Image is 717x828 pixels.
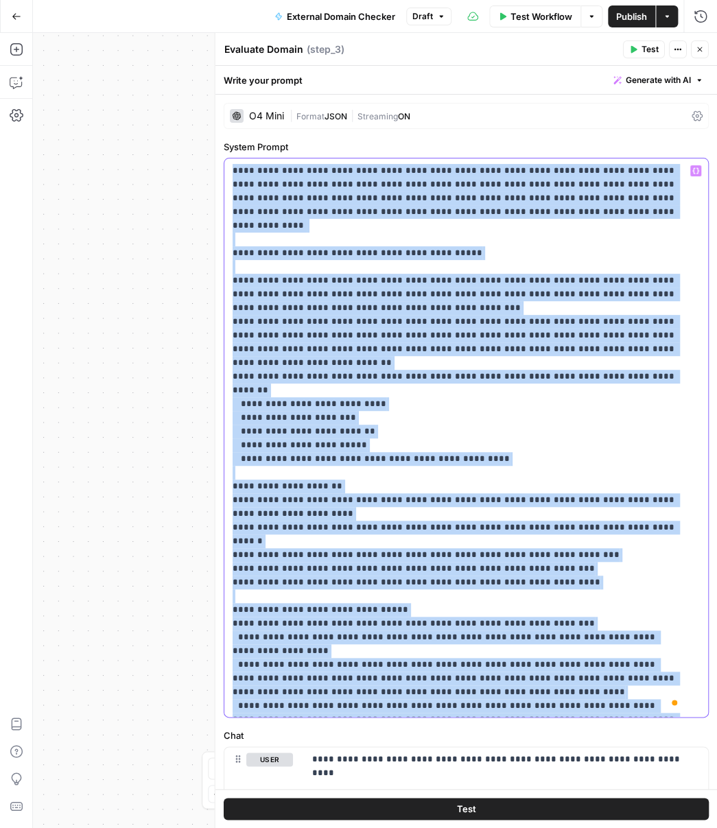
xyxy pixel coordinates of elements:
span: ON [398,111,410,121]
span: Test [642,43,659,56]
textarea: Evaluate Domain [224,43,303,56]
span: Streaming [357,111,398,121]
span: ( step_3 ) [307,43,344,56]
span: | [290,108,296,122]
span: JSON [325,111,347,121]
span: Generate with AI [626,74,691,86]
span: Draft [412,10,433,23]
div: O4 Mini [249,111,284,121]
div: Write your prompt [215,66,717,94]
span: Publish [616,10,647,23]
button: Test [224,798,709,820]
button: Test Workflow [489,5,580,27]
button: Test [623,40,665,58]
span: External Domain Checker [287,10,395,23]
button: Generate with AI [608,71,709,89]
div: To enrich screen reader interactions, please activate Accessibility in Grammarly extension settings [224,158,699,717]
span: Test [456,802,475,816]
label: Chat [224,729,709,742]
button: Publish [608,5,655,27]
span: | [347,108,357,122]
button: External Domain Checker [266,5,403,27]
span: Format [296,111,325,121]
span: Test Workflow [510,10,572,23]
button: user [246,753,293,766]
button: Draft [406,8,451,25]
label: System Prompt [224,140,709,154]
